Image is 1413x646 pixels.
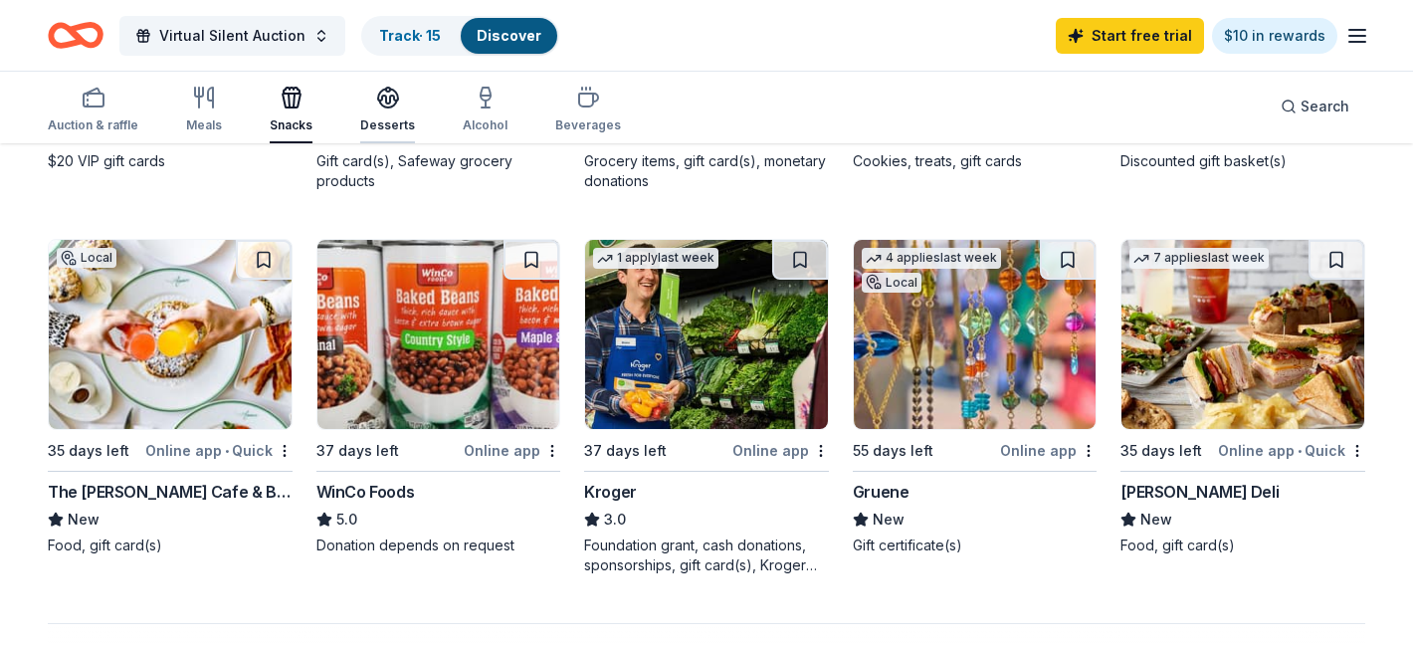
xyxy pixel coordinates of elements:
[48,151,293,171] div: $20 VIP gift cards
[48,480,293,504] div: The [PERSON_NAME] Cafe & Bar
[584,151,829,191] div: Grocery items, gift card(s), monetary donations
[1121,240,1364,429] img: Image for McAlister's Deli
[853,439,933,463] div: 55 days left
[48,12,103,59] a: Home
[584,239,829,575] a: Image for Kroger1 applylast week37 days leftOnline appKroger3.0Foundation grant, cash donations, ...
[853,480,909,504] div: Gruene
[555,117,621,133] div: Beverages
[316,536,561,555] div: Donation depends on request
[585,240,828,429] img: Image for Kroger
[57,248,116,268] div: Local
[464,438,560,463] div: Online app
[48,439,129,463] div: 35 days left
[317,240,560,429] img: Image for WinCo Foods
[270,78,312,143] button: Snacks
[68,508,100,532] span: New
[361,16,559,56] button: Track· 15Discover
[48,117,138,133] div: Auction & raffle
[48,536,293,555] div: Food, gift card(s)
[853,536,1098,555] div: Gift certificate(s)
[145,438,293,463] div: Online app Quick
[584,480,637,504] div: Kroger
[862,248,1001,269] div: 4 applies last week
[316,151,561,191] div: Gift card(s), Safeway grocery products
[316,480,415,504] div: WinCo Foods
[1140,508,1172,532] span: New
[159,24,305,48] span: Virtual Silent Auction
[316,239,561,555] a: Image for WinCo Foods37 days leftOnline appWinCo Foods5.0Donation depends on request
[379,27,441,44] a: Track· 15
[360,78,415,143] button: Desserts
[316,439,399,463] div: 37 days left
[732,438,829,463] div: Online app
[1129,248,1269,269] div: 7 applies last week
[555,78,621,143] button: Beverages
[862,273,921,293] div: Local
[1212,18,1337,54] a: $10 in rewards
[48,239,293,555] a: Image for The Annie Cafe & BarLocal35 days leftOnline app•QuickThe [PERSON_NAME] Cafe & BarNewFoo...
[1120,151,1365,171] div: Discounted gift basket(s)
[853,239,1098,555] a: Image for Gruene4 applieslast weekLocal55 days leftOnline appGrueneNewGift certificate(s)
[1120,536,1365,555] div: Food, gift card(s)
[186,78,222,143] button: Meals
[1298,443,1302,459] span: •
[854,240,1097,429] img: Image for Gruene
[1000,438,1097,463] div: Online app
[119,16,345,56] button: Virtual Silent Auction
[463,78,507,143] button: Alcohol
[593,248,718,269] div: 1 apply last week
[336,508,357,532] span: 5.0
[584,536,829,575] div: Foundation grant, cash donations, sponsorships, gift card(s), Kroger products
[1265,87,1365,126] button: Search
[186,117,222,133] div: Meals
[584,439,667,463] div: 37 days left
[477,27,541,44] a: Discover
[225,443,229,459] span: •
[1056,18,1204,54] a: Start free trial
[1120,439,1202,463] div: 35 days left
[463,117,507,133] div: Alcohol
[49,240,292,429] img: Image for The Annie Cafe & Bar
[1120,239,1365,555] a: Image for McAlister's Deli7 applieslast week35 days leftOnline app•Quick[PERSON_NAME] DeliNewFood...
[853,151,1098,171] div: Cookies, treats, gift cards
[1218,438,1365,463] div: Online app Quick
[48,78,138,143] button: Auction & raffle
[873,508,905,532] span: New
[270,117,312,133] div: Snacks
[604,508,626,532] span: 3.0
[360,117,415,133] div: Desserts
[1301,95,1349,118] span: Search
[1120,480,1279,504] div: [PERSON_NAME] Deli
